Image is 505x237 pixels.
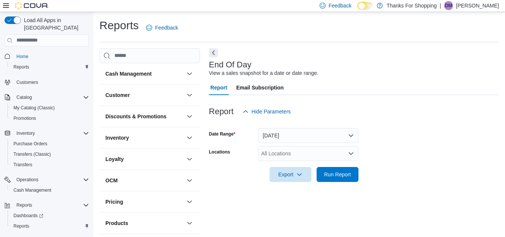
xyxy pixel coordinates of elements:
[1,51,92,62] button: Home
[15,2,49,9] img: Cova
[7,62,92,72] button: Reports
[7,221,92,231] button: Reports
[185,197,194,206] button: Pricing
[440,1,441,10] p: |
[16,202,32,208] span: Reports
[185,133,194,142] button: Inventory
[105,113,166,120] h3: Discounts & Promotions
[387,1,437,10] p: Thanks For Shopping
[155,24,178,31] span: Feedback
[444,1,453,10] div: Dustin Miller
[185,155,194,164] button: Loyalty
[240,104,294,119] button: Hide Parameters
[10,160,89,169] span: Transfers
[10,186,89,195] span: Cash Management
[357,2,373,10] input: Dark Mode
[105,155,124,163] h3: Loyalty
[10,63,89,72] span: Reports
[209,107,234,116] h3: Report
[13,52,31,61] a: Home
[7,139,92,149] button: Purchase Orders
[13,78,89,87] span: Customers
[105,177,118,184] h3: OCM
[13,151,51,157] span: Transfers (Classic)
[209,48,218,57] button: Next
[7,103,92,113] button: My Catalog (Classic)
[348,151,354,157] button: Open list of options
[13,105,55,111] span: My Catalog (Classic)
[13,129,38,138] button: Inventory
[185,112,194,121] button: Discounts & Promotions
[13,141,47,147] span: Purchase Orders
[10,114,39,123] a: Promotions
[105,134,129,142] h3: Inventory
[7,113,92,124] button: Promotions
[209,60,252,69] h3: End Of Day
[185,219,194,228] button: Products
[10,150,54,159] a: Transfers (Classic)
[270,167,311,182] button: Export
[99,18,139,33] h1: Reports
[10,63,32,72] a: Reports
[105,113,184,120] button: Discounts & Promotions
[13,201,35,210] button: Reports
[7,210,92,221] a: Dashboards
[7,159,92,170] button: Transfers
[13,201,89,210] span: Reports
[105,177,184,184] button: OCM
[13,162,32,168] span: Transfers
[10,103,58,112] a: My Catalog (Classic)
[236,80,284,95] span: Email Subscription
[274,167,307,182] span: Export
[10,211,89,220] span: Dashboards
[105,91,130,99] h3: Customer
[1,128,92,139] button: Inventory
[16,79,38,85] span: Customers
[10,139,89,148] span: Purchase Orders
[210,80,227,95] span: Report
[10,139,50,148] a: Purchase Orders
[13,175,89,184] span: Operations
[105,219,184,227] button: Products
[10,222,89,231] span: Reports
[13,52,89,61] span: Home
[105,134,184,142] button: Inventory
[185,176,194,185] button: OCM
[329,2,351,9] span: Feedback
[252,108,291,115] span: Hide Parameters
[209,69,318,77] div: View a sales snapshot for a date or date range.
[7,185,92,195] button: Cash Management
[445,1,452,10] span: DM
[105,198,123,206] h3: Pricing
[456,1,499,10] p: [PERSON_NAME]
[16,177,39,183] span: Operations
[13,64,29,70] span: Reports
[1,200,92,210] button: Reports
[105,198,184,206] button: Pricing
[16,94,32,100] span: Catalog
[13,93,89,102] span: Catalog
[10,114,89,123] span: Promotions
[13,175,41,184] button: Operations
[16,130,35,136] span: Inventory
[105,70,184,78] button: Cash Management
[10,222,32,231] a: Reports
[209,131,235,137] label: Date Range
[10,160,35,169] a: Transfers
[1,174,92,185] button: Operations
[324,171,351,178] span: Run Report
[13,187,51,193] span: Cash Management
[105,219,128,227] h3: Products
[105,70,152,78] h3: Cash Management
[105,91,184,99] button: Customer
[13,115,36,121] span: Promotions
[143,20,181,35] a: Feedback
[13,129,89,138] span: Inventory
[13,223,29,229] span: Reports
[10,211,46,220] a: Dashboards
[258,128,358,143] button: [DATE]
[7,149,92,159] button: Transfers (Classic)
[185,91,194,100] button: Customer
[10,186,54,195] a: Cash Management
